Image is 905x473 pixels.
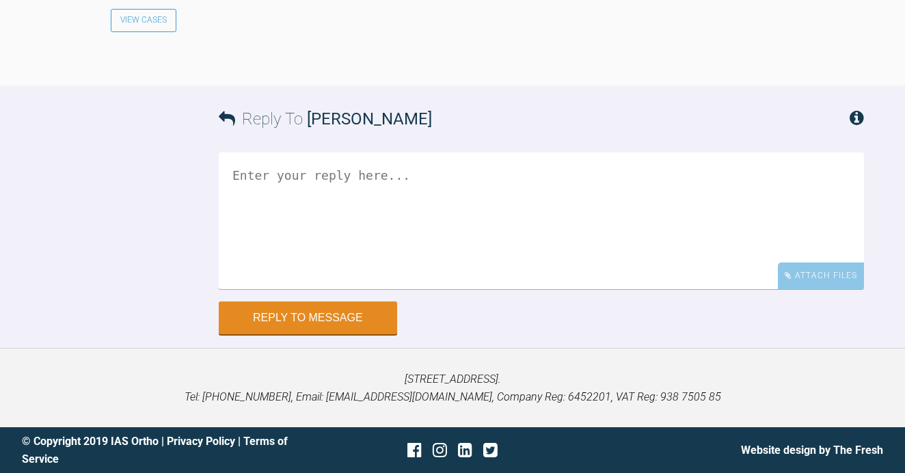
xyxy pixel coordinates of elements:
[111,9,176,32] a: View Cases
[22,370,883,405] p: [STREET_ADDRESS]. Tel: [PHONE_NUMBER], Email: [EMAIL_ADDRESS][DOMAIN_NAME], Company Reg: 6452201,...
[167,435,235,448] a: Privacy Policy
[741,444,883,457] a: Website design by The Fresh
[219,106,432,132] h3: Reply To
[307,109,432,129] span: [PERSON_NAME]
[219,301,397,334] button: Reply to Message
[22,433,309,468] div: © Copyright 2019 IAS Ortho | |
[22,435,288,465] a: Terms of Service
[778,262,864,289] div: Attach Files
